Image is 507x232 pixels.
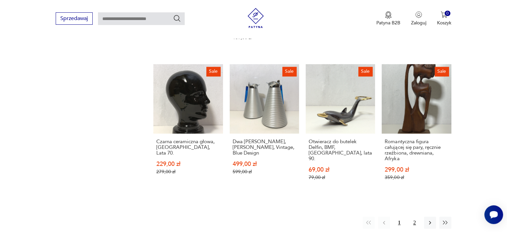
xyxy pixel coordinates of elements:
img: Ikona medalu [385,11,392,19]
h3: Dwa [PERSON_NAME], [PERSON_NAME], Vintage, Blue Design [233,139,296,156]
p: 279,00 zł [156,169,220,175]
h3: Otwieracz do butelek Delfin, BMF, [GEOGRAPHIC_DATA], lata 90. [309,139,372,162]
button: 1 [393,217,405,229]
button: Zaloguj [411,11,426,26]
p: 229,00 zł [156,161,220,167]
a: SaleOtwieracz do butelek Delfin, BMF, Niemcy, lata 90.Otwieracz do butelek Delfin, BMF, [GEOGRAPH... [306,64,375,193]
img: Patyna - sklep z meblami i dekoracjami vintage [246,8,266,28]
p: 69,00 zł [309,167,372,173]
h3: Czarna ceramiczna głowa, [GEOGRAPHIC_DATA], Lata 70. [156,139,220,156]
p: 299,00 zł [385,167,448,173]
button: Szukaj [173,14,181,22]
p: 139,00 zł [233,35,296,40]
a: Ikona medaluPatyna B2B [376,11,400,26]
button: 0Koszyk [437,11,451,26]
button: Patyna B2B [376,11,400,26]
p: Patyna B2B [376,20,400,26]
p: 359,00 zł [385,175,448,180]
iframe: Smartsupp widget button [484,205,503,224]
p: 79,00 zł [309,175,372,180]
button: 2 [409,217,421,229]
button: Sprzedawaj [56,12,93,25]
p: 599,00 zł [233,169,296,175]
p: 499,00 zł [233,161,296,167]
a: SaleDwa Termosy Alfi, Tassilo V. Grolman, Vintage, Blue DesignDwa [PERSON_NAME], [PERSON_NAME], V... [230,64,299,193]
h3: Romantyczna figura całującej się pary, ręcznie rzeźbiona, drewniana, Afryka [385,139,448,162]
a: Sprzedawaj [56,17,93,21]
div: 0 [445,11,450,16]
img: Ikonka użytkownika [415,11,422,18]
img: Ikona koszyka [441,11,447,18]
p: Koszyk [437,20,451,26]
p: Zaloguj [411,20,426,26]
a: SaleRomantyczna figura całującej się pary, ręcznie rzeźbiona, drewniana, AfrykaRomantyczna figura... [382,64,451,193]
a: SaleCzarna ceramiczna głowa, Niemcy, Lata 70.Czarna ceramiczna głowa, [GEOGRAPHIC_DATA], Lata 70.... [153,64,223,193]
